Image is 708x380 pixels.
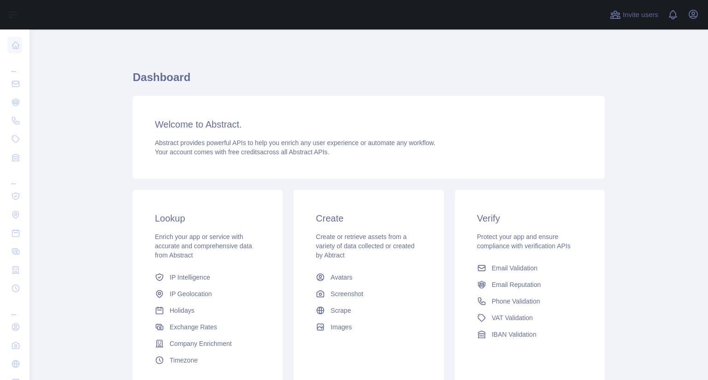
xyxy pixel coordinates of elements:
[7,298,22,317] div: ...
[151,302,264,319] a: Holidays
[133,70,605,92] h1: Dashboard
[151,269,264,286] a: IP Intelligence
[330,306,351,315] span: Scrape
[492,313,533,322] span: VAT Validation
[155,148,329,156] span: Your account comes with across all Abstract APIs.
[170,273,210,282] span: IP Intelligence
[330,322,352,332] span: Images
[492,280,541,289] span: Email Reputation
[7,168,22,186] div: ...
[312,269,425,286] a: Avatars
[155,118,583,131] h3: Welcome to Abstract.
[492,330,537,339] span: IBAN Validation
[155,233,252,259] span: Enrich your app or service with accurate and comprehensive data from Abstract
[7,55,22,74] div: ...
[151,286,264,302] a: IP Geolocation
[330,289,363,298] span: Screenshot
[312,286,425,302] a: Screenshot
[155,139,436,146] span: Abstract provides powerful APIs to help you enrich any user experience or automate any workflow.
[170,356,198,365] span: Timezone
[473,310,586,326] a: VAT Validation
[228,148,260,156] span: free credits
[608,7,660,22] button: Invite users
[473,326,586,343] a: IBAN Validation
[312,302,425,319] a: Scrape
[316,233,414,259] span: Create or retrieve assets from a variety of data collected or created by Abtract
[473,260,586,276] a: Email Validation
[316,212,421,225] h3: Create
[170,339,232,348] span: Company Enrichment
[477,233,571,250] span: Protect your app and ensure compliance with verification APIs
[155,212,260,225] h3: Lookup
[330,273,352,282] span: Avatars
[473,293,586,310] a: Phone Validation
[151,319,264,335] a: Exchange Rates
[312,319,425,335] a: Images
[492,297,540,306] span: Phone Validation
[151,352,264,368] a: Timezone
[170,289,212,298] span: IP Geolocation
[492,263,537,273] span: Email Validation
[151,335,264,352] a: Company Enrichment
[170,306,195,315] span: Holidays
[473,276,586,293] a: Email Reputation
[477,212,583,225] h3: Verify
[623,10,658,20] span: Invite users
[170,322,217,332] span: Exchange Rates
